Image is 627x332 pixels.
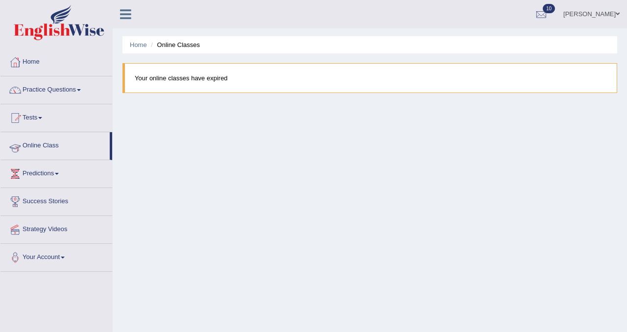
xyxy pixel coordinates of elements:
[0,132,110,157] a: Online Class
[130,41,147,48] a: Home
[0,188,112,213] a: Success Stories
[0,48,112,73] a: Home
[0,244,112,268] a: Your Account
[0,76,112,101] a: Practice Questions
[0,160,112,185] a: Predictions
[122,63,617,93] blockquote: Your online classes have expired
[148,40,200,49] li: Online Classes
[543,4,555,13] span: 10
[0,216,112,240] a: Strategy Videos
[0,104,112,129] a: Tests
